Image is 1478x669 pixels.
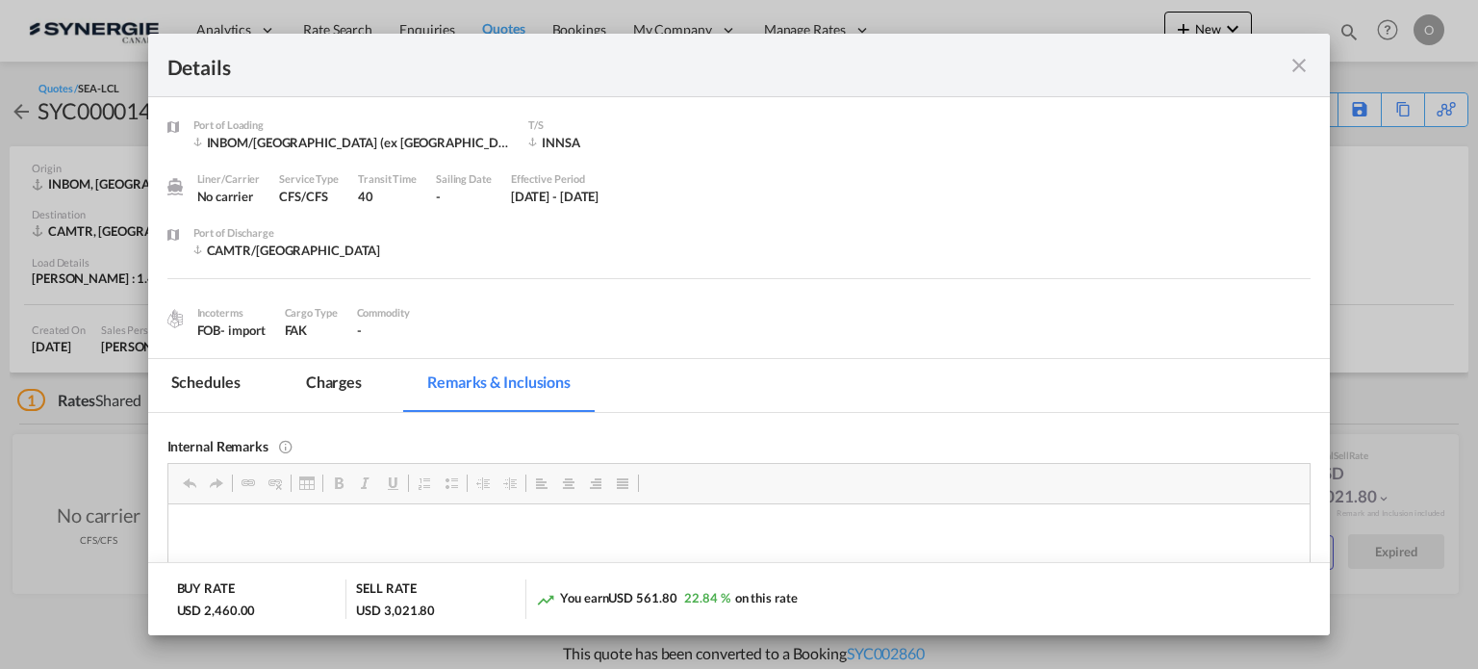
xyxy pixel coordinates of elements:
div: Port of Discharge [193,224,381,242]
div: INNSA [528,134,682,151]
div: Port of Loading [193,116,510,134]
a: Align Left [528,471,555,496]
div: SELL RATE [356,579,416,602]
md-dialog: Port of Loading ... [148,34,1331,636]
a: Unlink [262,471,289,496]
div: 13 Aug 2025 - 31 Aug 2025 [511,188,599,205]
div: USD 2,460.00 [177,602,256,619]
md-tab-item: Remarks & Inclusions [404,359,594,412]
div: Incoterms [197,304,266,322]
div: No carrier [197,188,261,205]
div: Details [167,53,1197,77]
div: INBOM/Mumbai (ex Bombay) [193,134,510,151]
div: T/S [528,116,682,134]
img: cargo.png [165,308,186,329]
div: Sailing Date [436,170,492,188]
div: FAK [285,322,338,339]
a: Decrease Indent [470,471,497,496]
div: Internal Remarks [167,437,1312,453]
div: - [436,188,492,205]
a: Centre [555,471,582,496]
md-tab-item: Charges [283,359,385,412]
a: Underline (Ctrl+U) [379,471,406,496]
span: CFS/CFS [279,189,327,204]
md-icon: icon-trending-up [536,590,555,609]
div: Liner/Carrier [197,170,261,188]
a: Undo (Ctrl+Z) [176,471,203,496]
md-icon: This remarks only visible for internal user and will not be printed on Quote PDF [278,437,293,452]
div: Transit Time [358,170,417,188]
span: USD 561.80 [608,590,676,605]
div: Commodity [357,304,410,322]
div: FOB [197,322,266,339]
span: 22.84 % [684,590,729,605]
div: CAMTR/Port of Montreal [193,242,381,259]
a: Link (Ctrl+K) [235,471,262,496]
a: Increase Indent [497,471,523,496]
a: Bold (Ctrl+B) [325,471,352,496]
div: Cargo Type [285,304,338,322]
a: Insert/Remove Numbered List [411,471,438,496]
a: Redo (Ctrl+Y) [203,471,230,496]
div: BUY RATE [177,579,235,602]
div: - import [220,322,265,339]
a: Align Right [582,471,609,496]
div: 40 [358,188,417,205]
div: Service Type [279,170,339,188]
a: Italic (Ctrl+I) [352,471,379,496]
a: Table [293,471,320,496]
a: Insert/Remove Bulleted List [438,471,465,496]
md-pagination-wrapper: Use the left and right arrow keys to navigate between tabs [148,359,613,412]
div: USD 3,021.80 [356,602,435,619]
div: Effective Period [511,170,599,188]
a: Justify [609,471,636,496]
div: You earn on this rate [536,589,797,609]
md-tab-item: Schedules [148,359,264,412]
md-icon: icon-close fg-AAA8AD m-0 cursor [1287,54,1311,77]
span: - [357,322,362,338]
